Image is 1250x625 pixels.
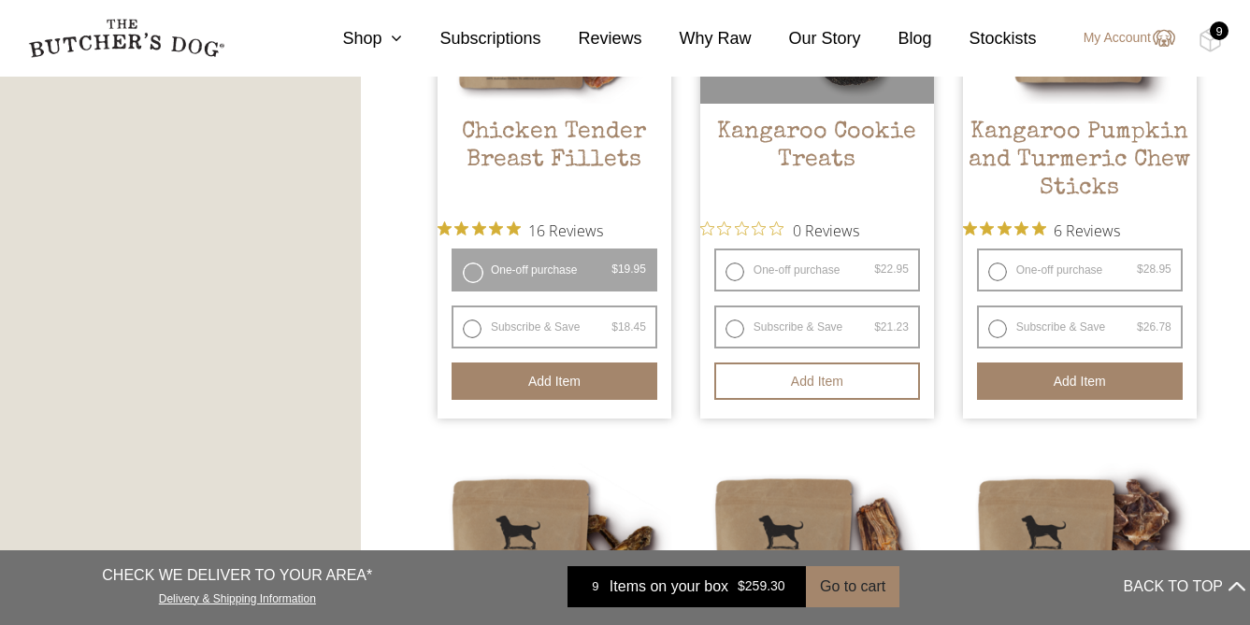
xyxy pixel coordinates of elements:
[610,575,728,598] span: Items on your box
[305,26,402,51] a: Shop
[611,320,646,334] bdi: 18.45
[714,305,920,348] label: Subscribe & Save
[977,305,1183,348] label: Subscribe & Save
[1137,320,1171,334] bdi: 26.78
[977,362,1183,400] button: Add item
[611,320,618,334] span: $
[861,26,932,51] a: Blog
[738,579,785,594] bdi: 259.30
[1054,216,1120,244] span: 6 Reviews
[977,249,1183,291] label: One-off purchase
[700,119,934,206] h2: Kangaroo Cookie Treats
[714,362,920,400] button: Add item
[1124,564,1245,609] button: BACK TO TOP
[102,564,372,587] p: CHECK WE DELIVER TO YOUR AREA*
[874,263,881,276] span: $
[438,119,671,206] h2: Chicken Tender Breast Fillets
[700,216,859,244] button: Rated 0 out of 5 stars from 0 reviews. Jump to reviews.
[452,249,657,291] label: One-off purchase
[793,216,859,244] span: 0 Reviews
[568,566,806,607] a: 9 Items on your box $259.30
[963,216,1120,244] button: Rated 5 out of 5 stars from 6 reviews. Jump to reviews.
[806,566,899,607] button: Go to cart
[752,26,861,51] a: Our Story
[874,320,909,334] bdi: 21.23
[611,263,618,276] span: $
[1065,27,1175,50] a: My Account
[611,263,646,276] bdi: 19.95
[159,588,316,605] a: Delivery & Shipping Information
[582,577,610,596] div: 9
[714,249,920,291] label: One-off purchase
[1199,28,1222,52] img: TBD_Cart-Full.png
[1137,263,1171,276] bdi: 28.95
[540,26,641,51] a: Reviews
[1137,263,1143,276] span: $
[1210,21,1228,40] div: 9
[642,26,752,51] a: Why Raw
[963,119,1197,206] h2: Kangaroo Pumpkin and Turmeric Chew Sticks
[874,320,881,334] span: $
[932,26,1037,51] a: Stockists
[874,263,909,276] bdi: 22.95
[452,362,657,400] button: Add item
[738,579,745,594] span: $
[1137,320,1143,334] span: $
[528,216,603,244] span: 16 Reviews
[438,216,603,244] button: Rated 4.9 out of 5 stars from 16 reviews. Jump to reviews.
[452,305,657,348] label: Subscribe & Save
[402,26,540,51] a: Subscriptions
